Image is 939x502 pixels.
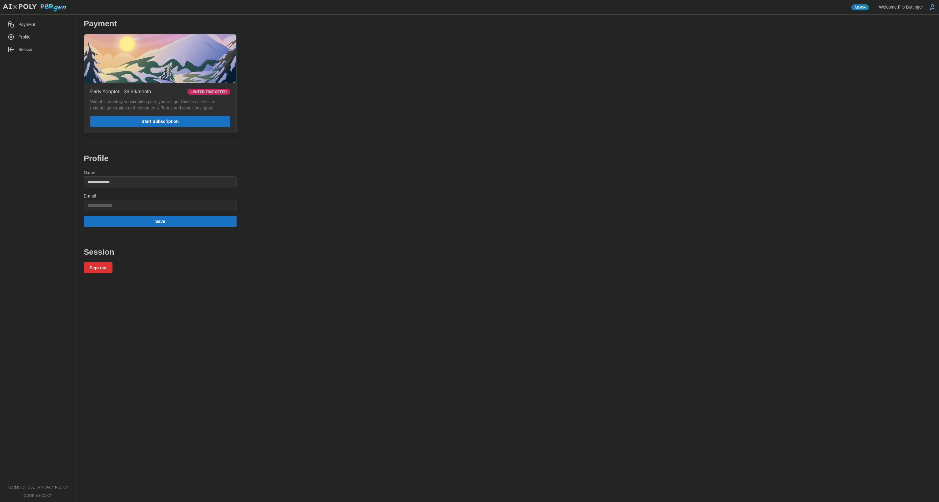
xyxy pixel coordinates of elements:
span: Payment [18,22,35,27]
h2: Profile [84,153,237,164]
p: Welcome, Flip Buttinger [879,4,923,10]
p: Early Adopter - $9.99/month [90,88,151,96]
a: cookie policy [24,493,52,498]
h2: Payment [84,18,237,29]
label: E-mail [84,193,96,200]
button: Start Subscription [90,116,230,127]
a: Payment [4,18,72,31]
span: Session [18,47,34,52]
label: Name [84,170,95,176]
span: Admin [854,5,866,10]
a: privacy policy [38,485,68,490]
a: Profile [4,31,72,43]
a: terms of use [8,485,35,490]
span: Limited Time Offer [191,89,227,94]
img: Norway [84,34,236,83]
span: Profile [18,35,31,39]
span: Save [155,216,165,227]
button: Save [84,216,237,227]
h2: Session [84,247,237,257]
span: Start Subscription [142,116,179,127]
img: AIxPoly PBRgen [2,4,67,12]
a: Session [4,43,72,56]
span: Sign out [90,263,107,273]
button: Sign out [84,262,112,273]
p: With this monthly subscription plan, you will get limitless access to material generation and ref... [90,99,230,111]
